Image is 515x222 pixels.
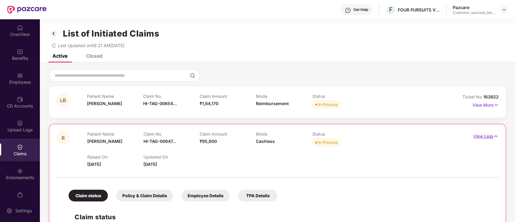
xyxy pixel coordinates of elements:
p: Status [312,94,369,99]
p: Mode [256,131,312,137]
div: FOUR PURSUITS VENTURES PRIVATE LIMITED [398,7,440,13]
img: svg+xml;base64,PHN2ZyB4bWxucz0iaHR0cDovL3d3dy53My5vcmcvMjAwMC9zdmciIHdpZHRoPSIxNyIgaGVpZ2h0PSIxNy... [493,133,498,140]
div: Pazcare [453,5,495,10]
span: HI-TAG-00647... [143,139,176,144]
div: In Process [318,139,338,145]
p: Patient Name [87,94,143,99]
img: svg+xml;base64,PHN2ZyBpZD0iRW5kb3JzZW1lbnRzIiB4bWxucz0iaHR0cDovL3d3dy53My5vcmcvMjAwMC9zdmciIHdpZH... [17,168,23,174]
img: svg+xml;base64,PHN2ZyBpZD0iQ0RfQWNjb3VudHMiIGRhdGEtbmFtZT0iQ0QgQWNjb3VudHMiIHhtbG5zPSJodHRwOi8vd3... [17,96,23,102]
div: In Process [318,101,338,108]
span: ₹95,600 [200,139,217,144]
img: svg+xml;base64,PHN2ZyB4bWxucz0iaHR0cDovL3d3dy53My5vcmcvMjAwMC9zdmciIHdpZHRoPSIxNyIgaGVpZ2h0PSIxNy... [494,102,499,108]
p: Status [312,131,369,137]
p: Mode [256,94,312,99]
img: svg+xml;base64,PHN2ZyBpZD0iRW1wbG95ZWVzIiB4bWxucz0iaHR0cDovL3d3dy53My5vcmcvMjAwMC9zdmciIHdpZHRoPS... [17,72,23,79]
img: svg+xml;base64,PHN2ZyBpZD0iRHJvcGRvd24tMzJ4MzIiIHhtbG5zPSJodHRwOi8vd3d3LnczLm9yZy8yMDAwL3N2ZyIgd2... [502,7,507,12]
p: View More [472,100,499,108]
span: Last Updated on 08:21 AM[DATE] [58,43,124,48]
div: Policy & Claim Details [116,190,173,201]
img: svg+xml;base64,PHN2ZyBpZD0iU2V0dGluZy0yMHgyMCIgeG1sbnM9Imh0dHA6Ly93d3cudzMub3JnLzIwMDAvc3ZnIiB3aW... [6,208,12,214]
span: LB [60,98,66,103]
p: View Less [473,131,498,140]
span: [PERSON_NAME] [87,139,122,144]
p: Raised On [87,154,143,159]
img: svg+xml;base64,PHN2ZyBpZD0iQmVuZWZpdHMiIHhtbG5zPSJodHRwOi8vd3d3LnczLm9yZy8yMDAwL3N2ZyIgd2lkdGg9Ij... [17,49,23,55]
span: HI-TAG-00654... [143,101,177,106]
h2: Claim status [75,212,492,222]
img: svg+xml;base64,PHN2ZyB3aWR0aD0iMzIiIGhlaWdodD0iMzIiIHZpZXdCb3g9IjAgMCAzMiAzMiIgZmlsbD0ibm9uZSIgeG... [49,28,59,39]
span: Cashless [256,139,275,144]
span: [PERSON_NAME] [87,101,122,106]
h1: List of Initiated Claims [63,28,159,39]
span: Ticket No [462,94,483,99]
div: Settings [14,208,34,214]
p: Updated On [143,154,200,159]
p: Claim No [143,94,200,99]
span: R [62,136,65,141]
img: svg+xml;base64,PHN2ZyBpZD0iTXlfT3JkZXJzIiBkYXRhLW5hbWU9Ik15IE9yZGVycyIgeG1sbnM9Imh0dHA6Ly93d3cudz... [17,192,23,198]
div: Get Help [353,7,368,12]
div: Active [53,53,67,59]
div: Customer_success_team_lead [453,10,495,15]
img: svg+xml;base64,PHN2ZyBpZD0iSGVscC0zMngzMiIgeG1sbnM9Imh0dHA6Ly93d3cudzMub3JnLzIwMDAvc3ZnIiB3aWR0aD... [345,7,351,13]
div: Closed [86,53,102,59]
img: New Pazcare Logo [7,6,47,14]
span: [DATE] [143,162,157,167]
p: Patient Name [87,131,143,137]
span: [DATE] [87,162,101,167]
img: svg+xml;base64,PHN2ZyBpZD0iSG9tZSIgeG1sbnM9Imh0dHA6Ly93d3cudzMub3JnLzIwMDAvc3ZnIiB3aWR0aD0iMjAiIG... [17,25,23,31]
p: Claim No [143,131,200,137]
span: 163922 [483,94,499,99]
span: redo [52,43,56,48]
span: ₹1,84,170 [200,101,218,106]
img: svg+xml;base64,PHN2ZyBpZD0iVXBsb2FkX0xvZ3MiIGRhdGEtbmFtZT0iVXBsb2FkIExvZ3MiIHhtbG5zPSJodHRwOi8vd3... [17,120,23,126]
span: F [389,6,393,13]
div: Claim status [69,190,108,201]
p: Claim Amount [200,94,256,99]
span: Reimbursement [256,101,289,106]
img: svg+xml;base64,PHN2ZyBpZD0iQ2xhaW0iIHhtbG5zPSJodHRwOi8vd3d3LnczLm9yZy8yMDAwL3N2ZyIgd2lkdGg9IjIwIi... [17,144,23,150]
img: svg+xml;base64,PHN2ZyBpZD0iU2VhcmNoLTMyeDMyIiB4bWxucz0iaHR0cDovL3d3dy53My5vcmcvMjAwMC9zdmciIHdpZH... [190,73,195,78]
div: Employee Details [182,190,230,201]
p: Claim Amount [200,131,256,137]
div: TPA Details [238,190,277,201]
